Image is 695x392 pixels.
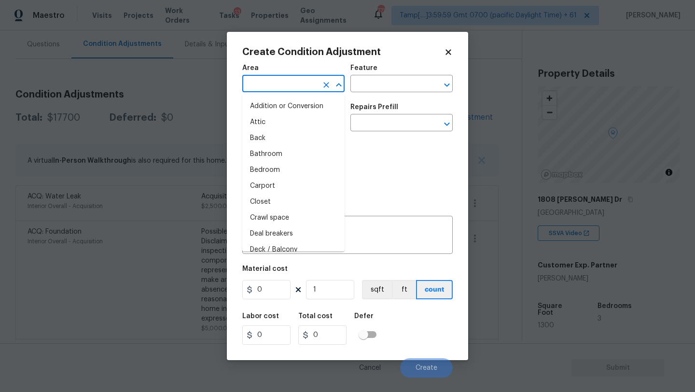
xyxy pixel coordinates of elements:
button: sqft [362,280,392,299]
li: Carport [242,178,345,194]
h5: Area [242,65,259,71]
h5: Labor cost [242,313,279,320]
li: Bathroom [242,146,345,162]
li: Crawl space [242,210,345,226]
button: Close [332,78,346,92]
button: count [416,280,453,299]
h5: Material cost [242,266,288,272]
h5: Repairs Prefill [350,104,398,111]
button: Create [400,358,453,378]
button: Clear [320,78,333,92]
li: Attic [242,114,345,130]
button: ft [392,280,416,299]
h5: Defer [354,313,374,320]
span: Create [416,364,437,372]
li: Deck / Balcony [242,242,345,258]
li: Closet [242,194,345,210]
button: Open [440,78,454,92]
li: Addition or Conversion [242,98,345,114]
span: Cancel [359,364,381,372]
li: Bedroom [242,162,345,178]
button: Cancel [344,358,396,378]
li: Back [242,130,345,146]
li: Deal breakers [242,226,345,242]
button: Open [440,117,454,131]
h5: Total cost [298,313,333,320]
h2: Create Condition Adjustment [242,47,444,57]
h5: Feature [350,65,377,71]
